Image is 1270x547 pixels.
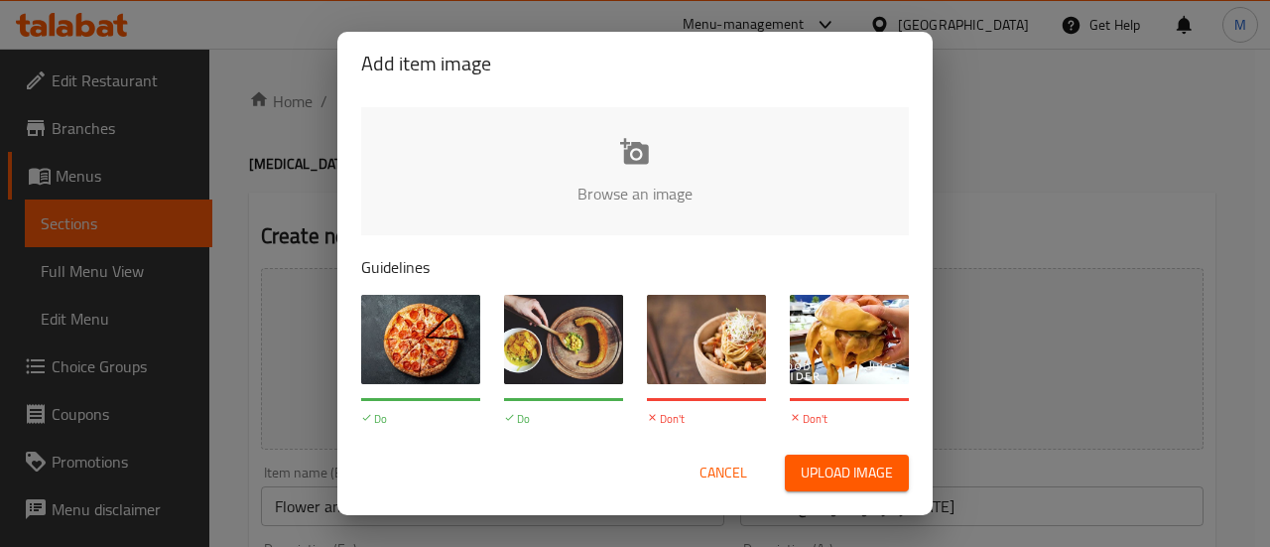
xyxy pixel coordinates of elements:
p: Images should be high-quality and preferably from a wide-angle [361,428,480,478]
p: Do not display text or watermarks [790,428,909,461]
span: Upload image [801,461,893,485]
img: guide-img-1@3x.jpg [361,295,480,384]
p: Do [361,411,480,428]
img: guide-img-4@3x.jpg [790,295,909,384]
img: guide-img-3@3x.jpg [647,295,766,384]
p: Item must be centered in the image [647,428,766,461]
button: Upload image [785,455,909,491]
p: Do [504,411,623,428]
p: Don't [647,411,766,428]
h2: Add item image [361,48,909,79]
p: Hands can be shown in the image but need to be clean and styled [504,428,623,478]
img: guide-img-2@3x.jpg [504,295,623,384]
p: Don't [790,411,909,428]
span: Cancel [699,461,747,485]
p: Guidelines [361,255,909,279]
button: Cancel [692,455,755,491]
